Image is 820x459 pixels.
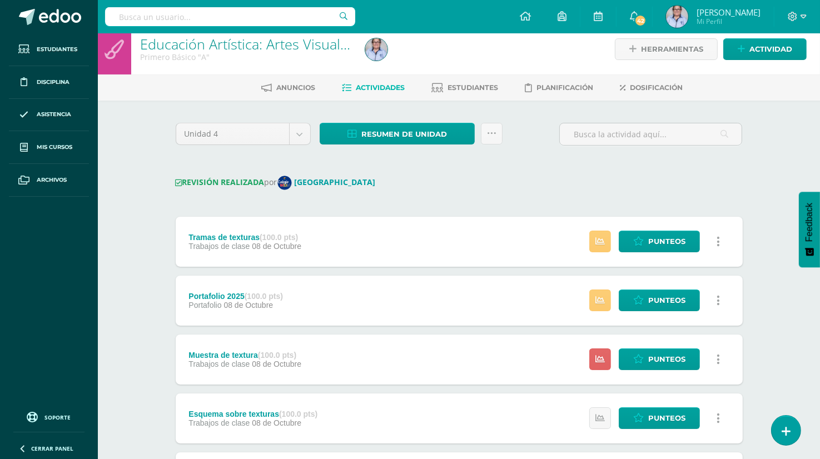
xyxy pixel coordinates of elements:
[9,99,89,132] a: Asistencia
[648,290,685,311] span: Punteos
[245,292,283,301] strong: (100.0 pts)
[105,7,355,26] input: Busca un usuario...
[804,203,814,242] span: Feedback
[620,79,683,97] a: Dosificación
[140,34,355,53] a: Educación Artística: Artes Visuales
[749,39,792,59] span: Actividad
[258,351,296,360] strong: (100.0 pts)
[37,45,77,54] span: Estudiantes
[188,233,301,242] div: Tramas de texturas
[37,78,69,87] span: Disciplina
[648,349,685,370] span: Punteos
[176,177,265,187] strong: REVISIÓN REALIZADA
[648,231,685,252] span: Punteos
[634,14,647,27] span: 42
[365,38,387,61] img: 1dda184af6efa5d482d83f07e0e6c382.png
[188,418,250,427] span: Trabajos de clase
[615,38,718,60] a: Herramientas
[619,348,700,370] a: Punteos
[9,131,89,164] a: Mis cursos
[277,176,292,190] img: 9802ebbe3653d46ccfe4ee73d49c38f1.png
[37,143,72,152] span: Mis cursos
[13,409,85,424] a: Soporte
[252,360,301,368] span: 08 de Octubre
[9,66,89,99] a: Disciplina
[537,83,594,92] span: Planificación
[619,231,700,252] a: Punteos
[630,83,683,92] span: Dosificación
[185,123,281,144] span: Unidad 4
[31,445,73,452] span: Cerrar panel
[697,17,761,26] span: Mi Perfil
[525,79,594,97] a: Planificación
[342,79,405,97] a: Actividades
[320,123,475,144] a: Resumen de unidad
[277,83,316,92] span: Anuncios
[560,123,742,145] input: Busca la actividad aquí...
[648,408,685,428] span: Punteos
[641,39,703,59] span: Herramientas
[295,177,376,187] strong: [GEOGRAPHIC_DATA]
[262,79,316,97] a: Anuncios
[697,7,761,18] span: [PERSON_NAME]
[252,418,301,427] span: 08 de Octubre
[188,301,221,310] span: Portafolio
[223,301,273,310] span: 08 de Octubre
[9,164,89,197] a: Archivos
[279,410,317,418] strong: (100.0 pts)
[9,33,89,66] a: Estudiantes
[188,292,283,301] div: Portafolio 2025
[361,124,447,144] span: Resumen de unidad
[37,176,67,184] span: Archivos
[140,52,352,62] div: Primero Básico 'A'
[45,413,71,421] span: Soporte
[619,290,700,311] a: Punteos
[448,83,499,92] span: Estudiantes
[188,360,250,368] span: Trabajos de clase
[723,38,807,60] a: Actividad
[277,177,380,187] a: [GEOGRAPHIC_DATA]
[432,79,499,97] a: Estudiantes
[260,233,298,242] strong: (100.0 pts)
[188,410,317,418] div: Esquema sobre texturas
[356,83,405,92] span: Actividades
[176,123,310,144] a: Unidad 4
[619,407,700,429] a: Punteos
[666,6,688,28] img: 1dda184af6efa5d482d83f07e0e6c382.png
[37,110,71,119] span: Asistencia
[799,192,820,267] button: Feedback - Mostrar encuesta
[252,242,301,251] span: 08 de Octubre
[176,176,743,190] div: por
[188,351,301,360] div: Muestra de textura
[188,242,250,251] span: Trabajos de clase
[140,36,352,52] h1: Educación Artística: Artes Visuales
